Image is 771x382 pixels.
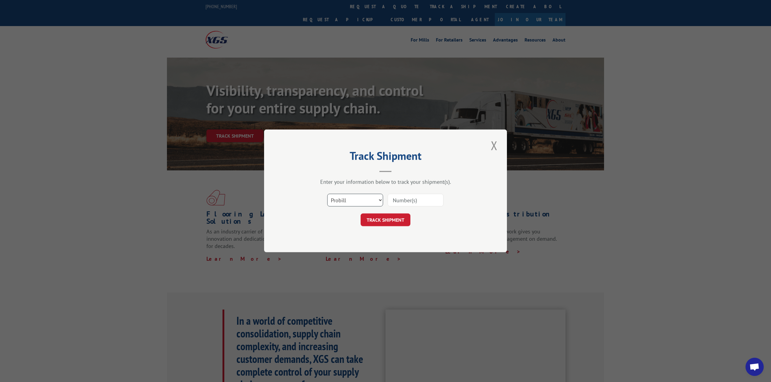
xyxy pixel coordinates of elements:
div: Enter your information below to track your shipment(s). [294,179,477,186]
input: Number(s) [388,194,443,207]
h2: Track Shipment [294,152,477,163]
a: Open chat [746,358,764,376]
button: TRACK SHIPMENT [361,214,410,226]
button: Close modal [489,137,499,154]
